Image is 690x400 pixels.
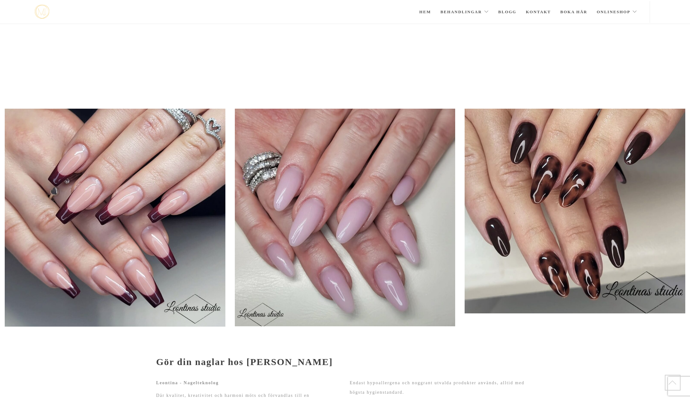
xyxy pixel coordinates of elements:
[156,357,333,367] strong: Gör din naglar hos [PERSON_NAME]
[235,109,455,326] img: Leontina
[156,349,158,354] span: -
[35,5,49,19] a: mjstudio mjstudio mjstudio
[560,1,587,23] a: Boka här
[465,109,685,313] img: naglar
[419,1,431,23] a: Hem
[597,1,637,23] a: Onlineshop
[5,109,225,327] img: naglar1
[440,1,489,23] a: Behandlingar
[498,1,517,23] a: Blogg
[35,5,49,19] img: mjstudio
[350,378,534,397] p: Endast hypoallergena och noggrant utvalda produkter används, alltid med högsta hygienstandard.
[156,380,219,385] b: Leontina - Nagelteknolog
[526,1,551,23] a: Kontakt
